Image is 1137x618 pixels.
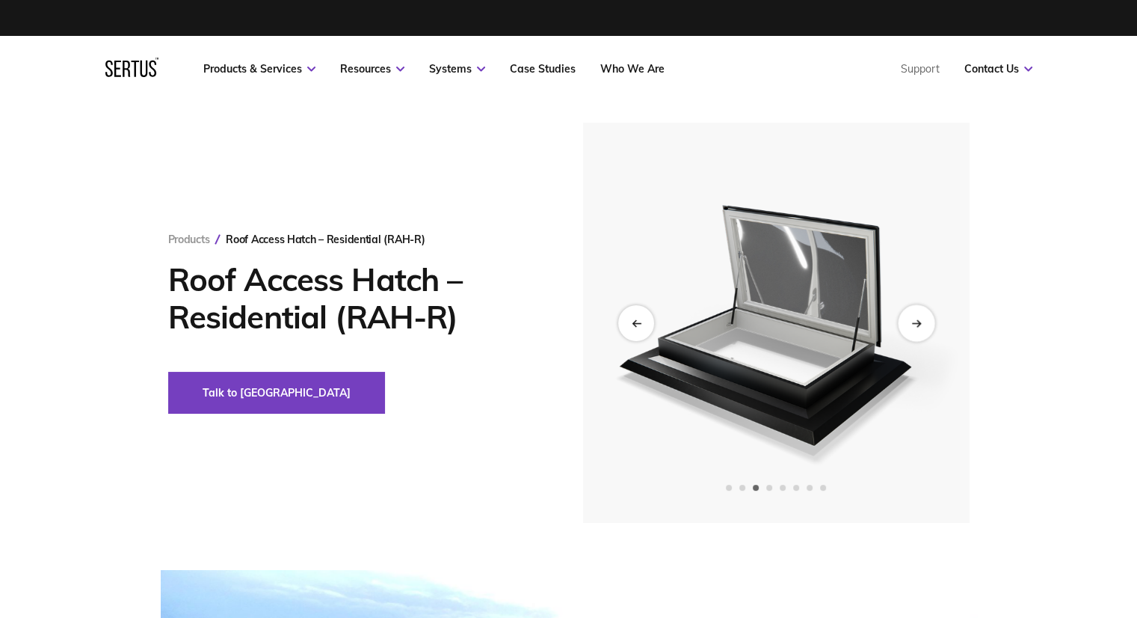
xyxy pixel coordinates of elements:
a: Resources [340,62,404,76]
span: Go to slide 5 [780,485,786,491]
button: Talk to [GEOGRAPHIC_DATA] [168,372,385,414]
a: Contact Us [964,62,1032,76]
div: Next slide [898,305,934,341]
div: Previous slide [618,305,654,341]
a: Case Studies [510,62,576,76]
a: Who We Are [600,62,665,76]
a: Products & Services [203,62,315,76]
span: Go to slide 1 [726,485,732,491]
span: Go to slide 7 [807,485,813,491]
iframe: Chat Widget [1062,546,1137,618]
span: Go to slide 2 [739,485,745,491]
h1: Roof Access Hatch – Residential (RAH-R) [168,261,538,336]
a: Support [901,62,940,76]
span: Go to slide 6 [793,485,799,491]
span: Go to slide 8 [820,485,826,491]
a: Products [168,233,210,246]
a: Systems [429,62,485,76]
span: Go to slide 4 [766,485,772,491]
